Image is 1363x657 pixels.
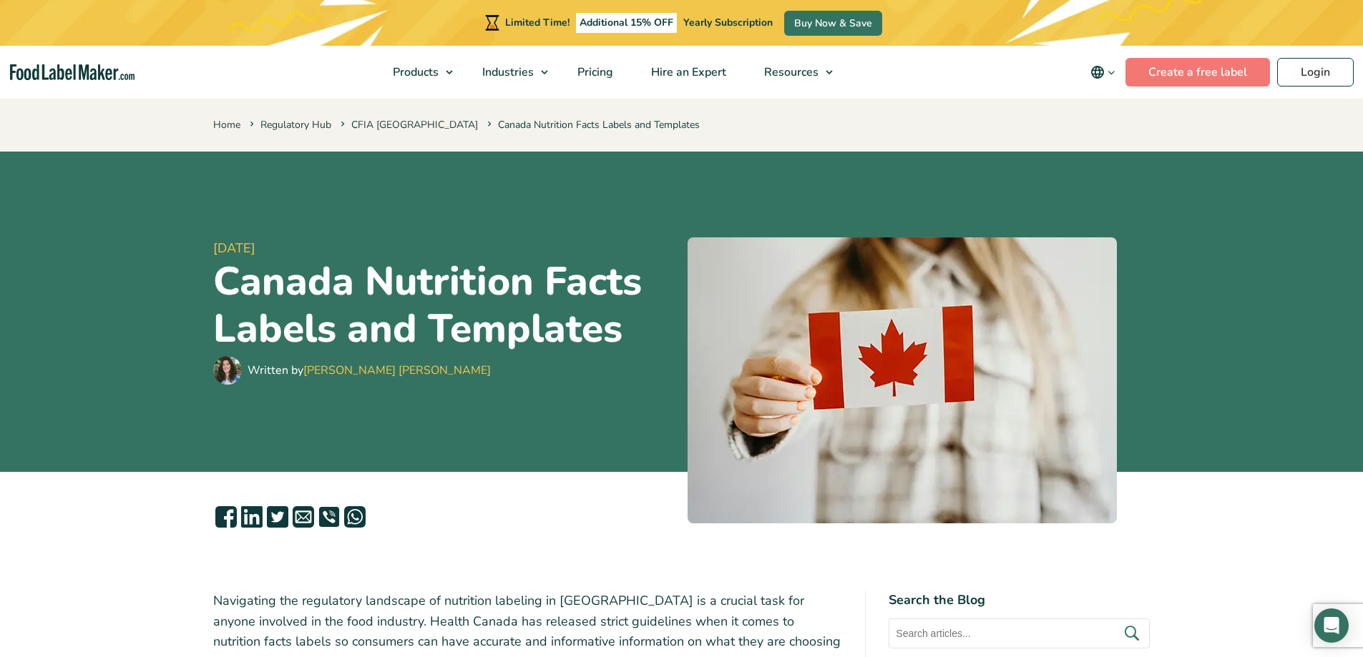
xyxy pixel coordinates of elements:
img: Maria Abi Hanna - Food Label Maker [213,356,242,385]
a: CFIA [GEOGRAPHIC_DATA] [351,118,478,132]
a: Pricing [559,46,629,99]
a: Industries [464,46,555,99]
a: Home [213,118,240,132]
span: [DATE] [213,239,676,258]
span: Industries [478,64,535,80]
a: Regulatory Hub [260,118,331,132]
a: Create a free label [1125,58,1270,87]
span: Yearly Subscription [683,16,773,29]
a: [PERSON_NAME] [PERSON_NAME] [303,362,491,378]
a: Hire an Expert [632,46,742,99]
a: Login [1277,58,1354,87]
span: Products [389,64,440,80]
span: Hire an Expert [647,64,728,80]
span: Pricing [573,64,615,80]
div: Written by [248,362,491,379]
span: Limited Time! [505,16,570,29]
a: Resources [746,46,840,99]
h4: Search the Blog [889,591,1150,610]
span: Resources [760,64,820,80]
span: Additional 15% OFF [576,13,677,33]
a: Buy Now & Save [784,11,882,36]
h1: Canada Nutrition Facts Labels and Templates [213,258,676,352]
span: Canada Nutrition Facts Labels and Templates [484,118,700,132]
input: Search articles... [889,618,1150,648]
a: Products [374,46,460,99]
div: Open Intercom Messenger [1314,608,1349,643]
